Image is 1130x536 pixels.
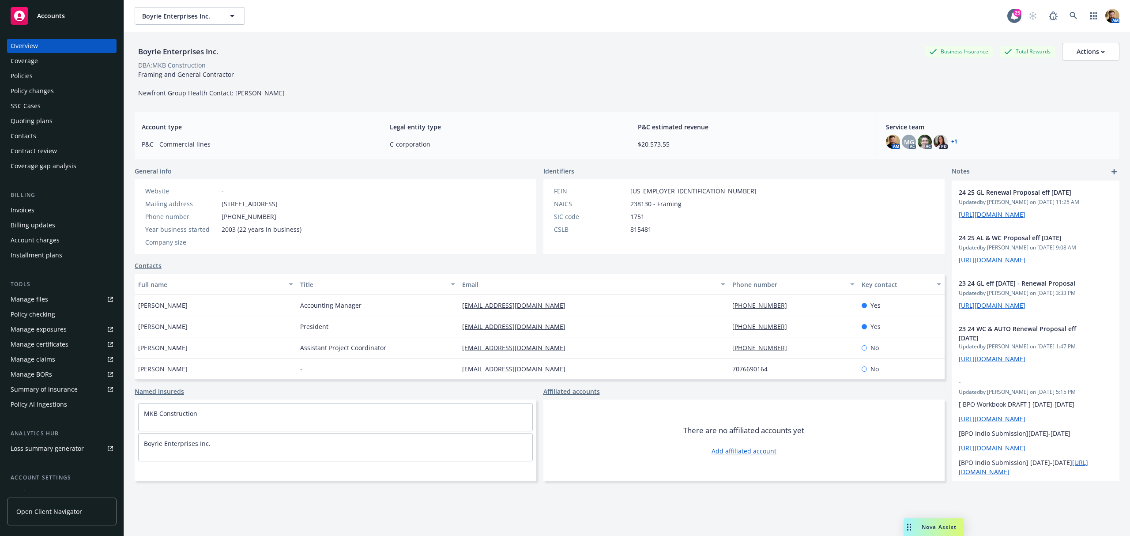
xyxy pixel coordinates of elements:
span: Yes [870,322,881,331]
div: Installment plans [11,248,62,262]
div: 25 [1013,9,1021,17]
span: C-corporation [390,140,616,149]
span: Identifiers [543,166,574,176]
div: NAICS [554,199,627,208]
a: Policy checking [7,307,117,321]
a: Billing updates [7,218,117,232]
a: [URL][DOMAIN_NAME] [959,210,1025,219]
span: 24 25 GL Renewal Proposal eff [DATE] [959,188,1089,197]
div: CSLB [554,225,627,234]
a: [URL][DOMAIN_NAME] [959,256,1025,264]
span: - [222,238,224,247]
a: [URL][DOMAIN_NAME] [959,444,1025,452]
a: [PHONE_NUMBER] [732,322,794,331]
span: 2003 (22 years in business) [222,225,301,234]
span: - [959,377,1089,387]
div: Website [145,186,218,196]
a: add [1109,166,1119,177]
div: Key contact [862,280,931,289]
div: Policy changes [11,84,54,98]
a: Service team [7,486,117,500]
div: Coverage [11,54,38,68]
div: Title [300,280,445,289]
span: 23 24 GL eff [DATE] - Renewal Proposal [959,279,1089,288]
div: Manage certificates [11,337,68,351]
span: P&C estimated revenue [638,122,864,132]
span: Updated by [PERSON_NAME] on [DATE] 3:33 PM [959,289,1112,297]
a: +1 [951,139,957,144]
p: [ BPO Workbook DRAFT ] [DATE]-[DATE] [959,400,1112,409]
a: Manage files [7,292,117,306]
img: photo [934,135,948,149]
a: - [222,187,224,195]
div: Policy checking [11,307,55,321]
div: Manage BORs [11,367,52,381]
span: Nova Assist [922,523,957,531]
div: Company size [145,238,218,247]
a: Policy changes [7,84,117,98]
div: Email [462,280,716,289]
span: $20,573.55 [638,140,864,149]
a: Report a Bug [1044,7,1062,25]
p: [BPO Indio Submission] [DATE]-[DATE] [959,458,1112,476]
div: Policy AI ingestions [11,397,67,411]
span: - [300,364,302,374]
a: [PHONE_NUMBER] [732,343,794,352]
div: Actions [1077,43,1105,60]
button: Actions [1062,43,1119,60]
div: SIC code [554,212,627,221]
a: Account charges [7,233,117,247]
a: [EMAIL_ADDRESS][DOMAIN_NAME] [462,301,573,310]
a: Policies [7,69,117,83]
a: [EMAIL_ADDRESS][DOMAIN_NAME] [462,365,573,373]
a: Contacts [7,129,117,143]
span: 1751 [630,212,644,221]
span: 815481 [630,225,652,234]
span: Framing and General Contractor Newfront Group Health Contact: [PERSON_NAME] [138,70,285,97]
div: Year business started [145,225,218,234]
div: 23 24 WC & AUTO Renewal Proposal eff [DATE]Updatedby [PERSON_NAME] on [DATE] 1:47 PM[URL][DOMAIN_... [952,317,1119,370]
a: Affiliated accounts [543,387,600,396]
div: Quoting plans [11,114,53,128]
div: Account settings [7,473,117,482]
span: Accounting Manager [300,301,362,310]
div: Policies [11,69,33,83]
div: 23 24 GL eff [DATE] - Renewal ProposalUpdatedby [PERSON_NAME] on [DATE] 3:33 PM[URL][DOMAIN_NAME] [952,272,1119,317]
div: Drag to move [904,518,915,536]
span: P&C - Commercial lines [142,140,368,149]
div: SSC Cases [11,99,41,113]
div: Contacts [11,129,36,143]
div: -Updatedby [PERSON_NAME] on [DATE] 5:15 PM[ BPO Workbook DRAFT ] [DATE]-[DATE][URL][DOMAIN_NAME][... [952,370,1119,507]
span: MG [904,137,914,147]
span: Notes [952,166,970,177]
a: Summary of insurance [7,382,117,396]
span: [PHONE_NUMBER] [222,212,276,221]
a: Policy AI ingestions [7,397,117,411]
a: SSC Cases [7,99,117,113]
a: 7076690164 [732,365,775,373]
span: General info [135,166,172,176]
div: Mailing address [145,199,218,208]
span: [PERSON_NAME] [138,301,188,310]
a: Search [1065,7,1082,25]
span: 238130 - Framing [630,199,682,208]
a: Coverage [7,54,117,68]
span: No [870,364,879,374]
a: [EMAIL_ADDRESS][DOMAIN_NAME] [462,322,573,331]
div: 24 25 GL Renewal Proposal eff [DATE]Updatedby [PERSON_NAME] on [DATE] 11:25 AM[URL][DOMAIN_NAME] [952,181,1119,226]
span: Updated by [PERSON_NAME] on [DATE] 5:15 PM [959,388,1112,396]
div: Account charges [11,233,60,247]
a: Boyrie Enterprises Inc. [144,439,211,448]
a: Accounts [7,4,117,28]
button: Phone number [729,274,859,295]
div: Manage claims [11,352,55,366]
a: Overview [7,39,117,53]
div: Loss summary generator [11,442,84,456]
a: Manage exposures [7,322,117,336]
div: DBA: MKB Construction [138,60,206,70]
a: [EMAIL_ADDRESS][DOMAIN_NAME] [462,343,573,352]
a: Contract review [7,144,117,158]
button: Email [459,274,729,295]
a: Manage claims [7,352,117,366]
